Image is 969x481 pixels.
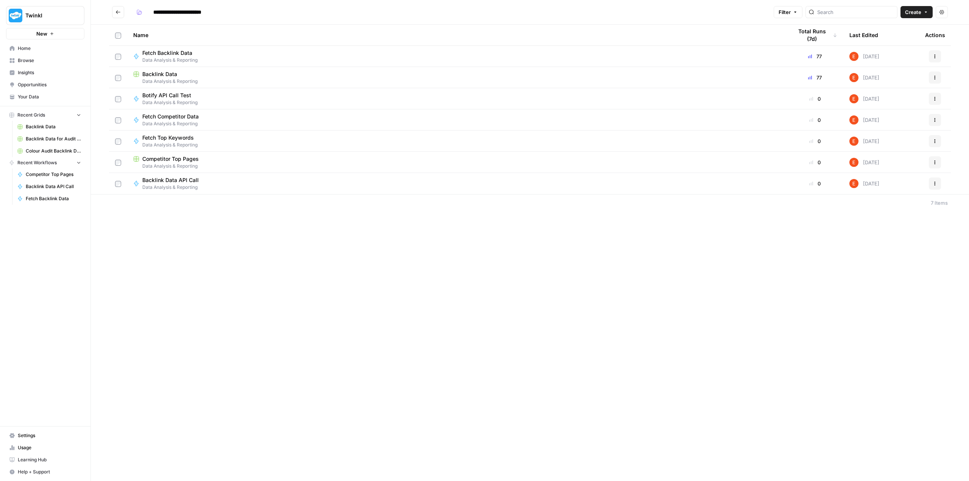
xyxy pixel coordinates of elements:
span: New [36,30,47,37]
span: Data Analysis & Reporting [142,184,205,191]
span: Backlink Data [142,70,177,78]
a: Backlink DataData Analysis & Reporting [133,70,780,85]
div: 77 [793,53,837,60]
button: Recent Grids [6,109,84,121]
img: 8y9pl6iujm21he1dbx14kgzmrglr [849,137,858,146]
a: Backlink Data API CallData Analysis & Reporting [133,176,780,191]
span: Usage [18,444,81,451]
div: 0 [793,137,837,145]
span: Your Data [18,93,81,100]
span: Browse [18,57,81,64]
button: Workspace: Twinkl [6,6,84,25]
a: Settings [6,430,84,442]
a: Your Data [6,91,84,103]
div: [DATE] [849,94,879,103]
span: Fetch Backlink Data [26,195,81,202]
div: 0 [793,159,837,166]
span: Data Analysis & Reporting [142,99,198,106]
span: Fetch Backlink Data [142,49,192,57]
span: Create [905,8,921,16]
div: [DATE] [849,179,879,188]
span: Home [18,45,81,52]
a: Opportunities [6,79,84,91]
a: Competitor Top PagesData Analysis & Reporting [133,155,780,170]
img: 8y9pl6iujm21he1dbx14kgzmrglr [849,115,858,125]
div: [DATE] [849,137,879,146]
div: Name [133,25,780,45]
span: Backlink Data for Audit Grid [26,135,81,142]
button: Filter [774,6,802,18]
span: Colour Audit Backlink Data [26,148,81,154]
span: Learning Hub [18,456,81,463]
span: Backlink Data API Call [142,176,199,184]
span: Backlink Data API Call [26,183,81,190]
a: Fetch Competitor DataData Analysis & Reporting [133,113,780,127]
span: Data Analysis & Reporting [142,57,198,64]
img: 8y9pl6iujm21he1dbx14kgzmrglr [849,52,858,61]
span: Filter [779,8,791,16]
span: Settings [18,432,81,439]
div: Total Runs (7d) [793,25,837,45]
a: Botify API Call TestData Analysis & Reporting [133,92,780,106]
div: 77 [793,74,837,81]
a: Competitor Top Pages [14,168,84,181]
a: Home [6,42,84,54]
div: 0 [793,116,837,124]
a: Fetch Backlink Data [14,193,84,205]
span: Competitor Top Pages [26,171,81,178]
div: [DATE] [849,73,879,82]
img: Twinkl Logo [9,9,22,22]
span: Data Analysis & Reporting [133,163,780,170]
div: Actions [925,25,945,45]
span: Twinkl [25,12,71,19]
div: 0 [793,180,837,187]
a: Fetch Backlink DataData Analysis & Reporting [133,49,780,64]
span: Help + Support [18,469,81,475]
div: [DATE] [849,115,879,125]
span: Botify API Call Test [142,92,192,99]
button: Create [900,6,933,18]
img: 8y9pl6iujm21he1dbx14kgzmrglr [849,179,858,188]
button: New [6,28,84,39]
div: [DATE] [849,158,879,167]
div: 0 [793,95,837,103]
div: [DATE] [849,52,879,61]
a: Usage [6,442,84,454]
img: 8y9pl6iujm21he1dbx14kgzmrglr [849,94,858,103]
span: Data Analysis & Reporting [142,142,200,148]
a: Fetch Top KeywordsData Analysis & Reporting [133,134,780,148]
button: Go back [112,6,124,18]
a: Backlink Data for Audit Grid [14,133,84,145]
div: 7 Items [931,199,948,207]
span: Data Analysis & Reporting [142,120,205,127]
a: Backlink Data [14,121,84,133]
span: Recent Workflows [17,159,57,166]
span: Competitor Top Pages [142,155,199,163]
a: Colour Audit Backlink Data [14,145,84,157]
span: Insights [18,69,81,76]
a: Insights [6,67,84,79]
a: Learning Hub [6,454,84,466]
span: Opportunities [18,81,81,88]
input: Search [817,8,894,16]
span: Fetch Top Keywords [142,134,194,142]
div: Last Edited [849,25,878,45]
button: Help + Support [6,466,84,478]
span: Fetch Competitor Data [142,113,199,120]
button: Recent Workflows [6,157,84,168]
span: Recent Grids [17,112,45,118]
img: 8y9pl6iujm21he1dbx14kgzmrglr [849,158,858,167]
span: Backlink Data [26,123,81,130]
a: Backlink Data API Call [14,181,84,193]
span: Data Analysis & Reporting [133,78,780,85]
img: 8y9pl6iujm21he1dbx14kgzmrglr [849,73,858,82]
a: Browse [6,54,84,67]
